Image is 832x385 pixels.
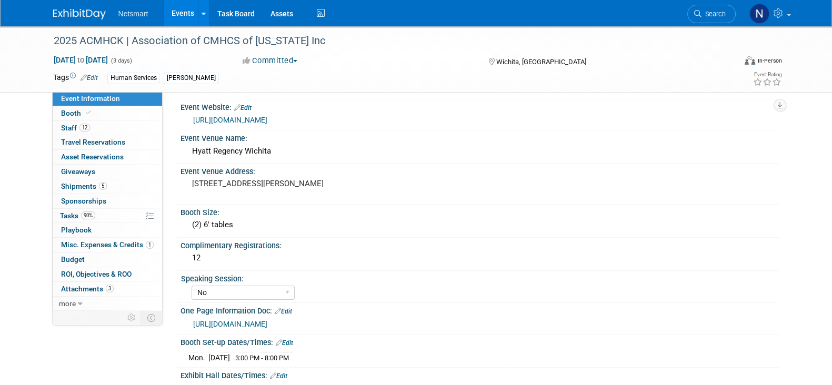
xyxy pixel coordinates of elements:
[181,205,779,218] div: Booth Size:
[61,197,106,205] span: Sponsorships
[687,5,736,23] a: Search
[61,109,93,117] span: Booth
[60,211,95,220] span: Tasks
[192,179,418,188] pre: [STREET_ADDRESS][PERSON_NAME]
[496,58,586,66] span: Wichita, [GEOGRAPHIC_DATA]
[61,255,85,264] span: Budget
[53,179,162,194] a: Shipments5
[61,270,132,278] span: ROI, Objectives & ROO
[59,299,76,308] span: more
[99,182,107,190] span: 5
[53,165,162,179] a: Giveaways
[181,99,779,113] div: Event Website:
[757,57,781,65] div: In-Person
[146,241,154,249] span: 1
[188,250,771,266] div: 12
[61,153,124,161] span: Asset Reservations
[181,164,779,177] div: Event Venue Address:
[53,223,162,237] a: Playbook
[79,124,90,131] span: 12
[181,303,779,317] div: One Page Information Doc:
[61,182,107,190] span: Shipments
[141,311,162,325] td: Toggle Event Tabs
[181,335,779,348] div: Booth Set-up Dates/Times:
[53,92,162,106] a: Event Information
[118,9,148,18] span: Netsmart
[123,311,141,325] td: Personalize Event Tab Strip
[61,124,90,132] span: Staff
[53,72,98,84] td: Tags
[745,56,755,65] img: Format-Inperson.png
[674,55,782,70] div: Event Format
[275,308,292,315] a: Edit
[81,211,95,219] span: 90%
[53,209,162,223] a: Tasks90%
[234,104,252,112] a: Edit
[753,72,781,77] div: Event Rating
[53,121,162,135] a: Staff12
[181,271,775,284] div: Speaking Session:
[181,368,779,381] div: Exhibit Hall Dates/Times:
[53,297,162,311] a: more
[61,226,92,234] span: Playbook
[53,282,162,296] a: Attachments3
[53,194,162,208] a: Sponsorships
[193,116,267,124] a: [URL][DOMAIN_NAME]
[107,73,160,84] div: Human Services
[164,73,219,84] div: [PERSON_NAME]
[235,354,289,362] span: 3:00 PM - 8:00 PM
[53,9,106,19] img: ExhibitDay
[61,138,125,146] span: Travel Reservations
[61,167,95,176] span: Giveaways
[181,238,779,251] div: Complimentary Registrations:
[53,150,162,164] a: Asset Reservations
[61,240,154,249] span: Misc. Expenses & Credits
[208,352,230,363] td: [DATE]
[53,252,162,267] a: Budget
[50,32,720,50] div: 2025 ACMHCK | Association of CMHCS of [US_STATE] Inc
[181,130,779,144] div: Event Venue Name:
[270,372,287,380] a: Edit
[53,238,162,252] a: Misc. Expenses & Credits1
[188,143,771,159] div: Hyatt Regency Wichita
[53,267,162,281] a: ROI, Objectives & ROO
[53,55,108,65] span: [DATE] [DATE]
[81,74,98,82] a: Edit
[76,56,86,64] span: to
[110,57,132,64] span: (3 days)
[188,217,771,233] div: (2) 6' tables
[239,55,302,66] button: Committed
[61,94,120,103] span: Event Information
[106,285,114,292] span: 3
[188,352,208,363] td: Mon.
[193,320,267,328] a: [URL][DOMAIN_NAME]
[53,106,162,120] a: Booth
[86,110,91,116] i: Booth reservation complete
[61,285,114,293] span: Attachments
[276,339,293,347] a: Edit
[749,4,769,24] img: Nina Finn
[701,10,726,18] span: Search
[53,135,162,149] a: Travel Reservations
